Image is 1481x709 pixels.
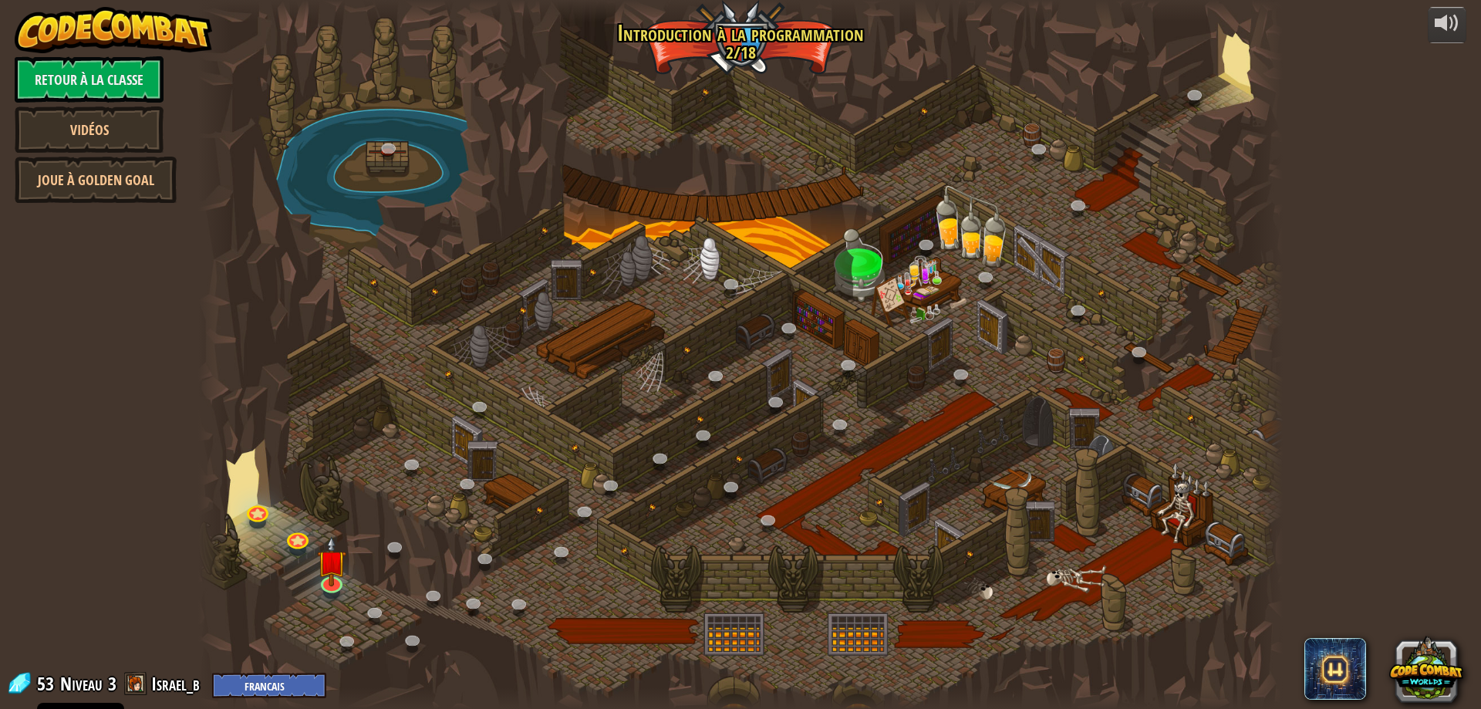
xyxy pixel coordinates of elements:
a: Israel_b [151,671,204,696]
span: Niveau [60,671,103,697]
a: Vidéos [15,106,164,153]
span: 53 [37,671,59,696]
button: Ajuster le volume [1428,7,1466,43]
img: CodeCombat - Learn how to code by playing a game [15,7,212,53]
img: level-banner-unstarted.png [317,536,346,586]
a: Joue à Golden Goal [15,157,177,203]
a: Retour à la Classe [15,56,164,103]
span: 3 [108,671,116,696]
